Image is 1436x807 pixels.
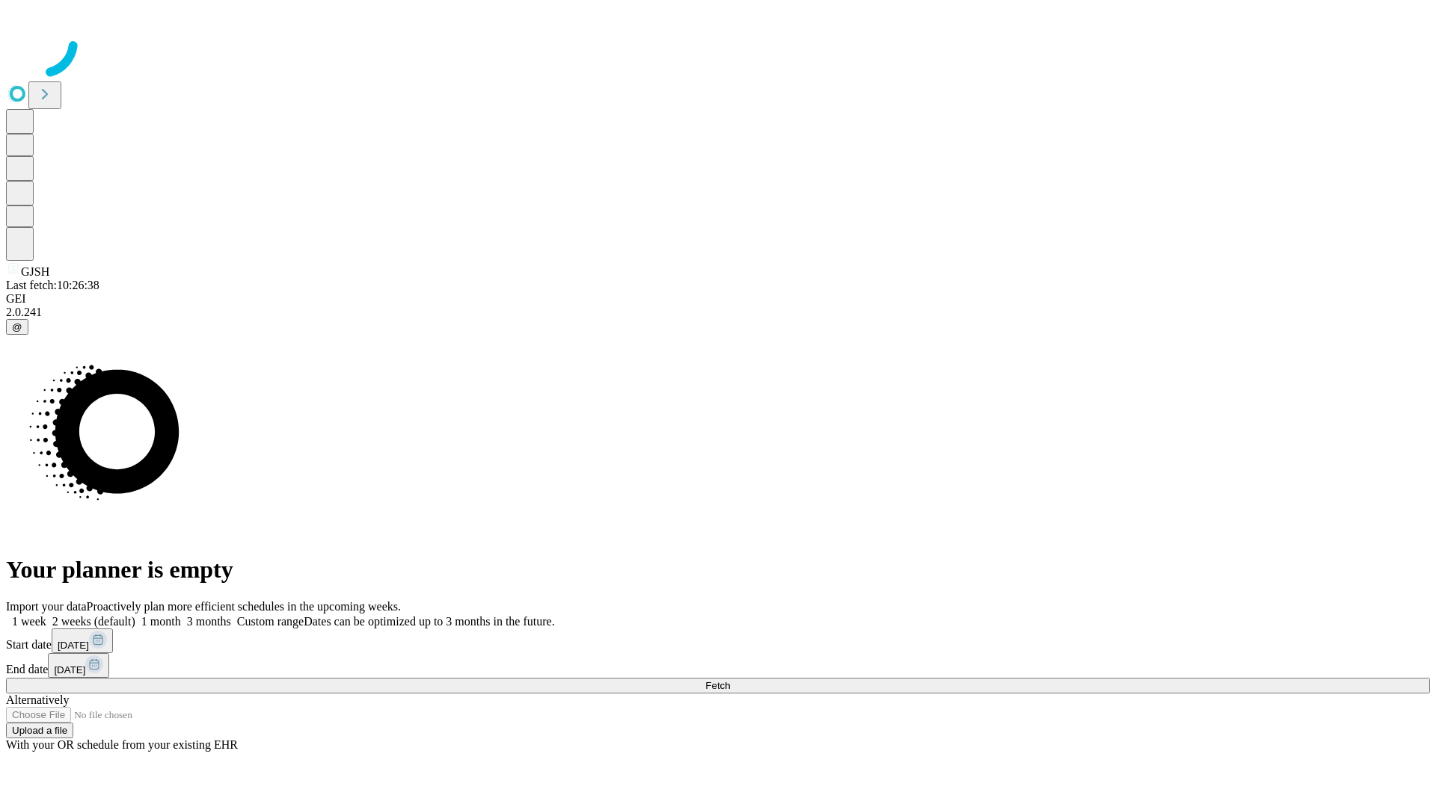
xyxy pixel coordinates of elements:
[6,279,99,291] span: Last fetch: 10:26:38
[12,615,46,628] span: 1 week
[6,738,238,751] span: With your OR schedule from your existing EHR
[304,615,554,628] span: Dates can be optimized up to 3 months in the future.
[6,306,1430,319] div: 2.0.241
[52,615,135,628] span: 2 weeks (default)
[237,615,304,628] span: Custom range
[6,556,1430,584] h1: Your planner is empty
[6,653,1430,678] div: End date
[141,615,181,628] span: 1 month
[6,628,1430,653] div: Start date
[187,615,231,628] span: 3 months
[6,693,69,706] span: Alternatively
[12,321,22,333] span: @
[21,265,49,278] span: GJSH
[58,640,89,651] span: [DATE]
[6,723,73,738] button: Upload a file
[48,653,109,678] button: [DATE]
[54,664,85,675] span: [DATE]
[6,319,28,335] button: @
[87,600,401,613] span: Proactively plan more efficient schedules in the upcoming weeks.
[705,680,730,691] span: Fetch
[52,628,113,653] button: [DATE]
[6,292,1430,306] div: GEI
[6,600,87,613] span: Import your data
[6,678,1430,693] button: Fetch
